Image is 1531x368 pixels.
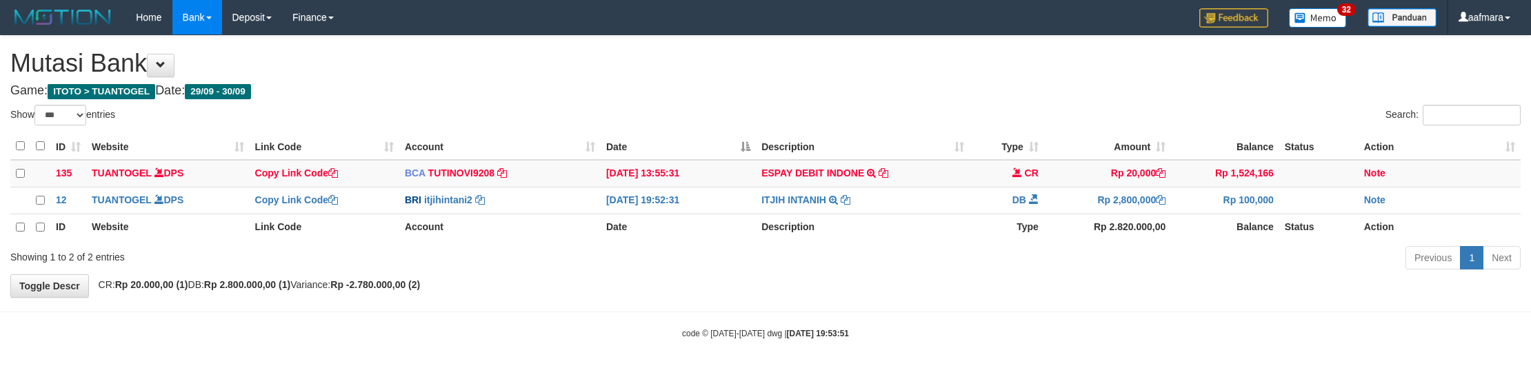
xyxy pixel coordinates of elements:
a: Toggle Descr [10,274,89,298]
a: Next [1483,246,1521,269]
a: ESPAY DEBIT INDONE [761,167,864,178]
th: Status [1279,133,1359,160]
a: Copy Link Code [255,167,339,178]
th: Status [1279,214,1359,241]
th: Website: activate to sort column ascending [86,133,250,160]
img: MOTION_logo.png [10,7,115,28]
a: Copy Link Code [255,194,339,205]
strong: Rp 20.000,00 (1) [115,279,188,290]
span: ITOTO > TUANTOGEL [48,84,155,99]
a: Copy TUTINOVI9208 to clipboard [497,167,507,178]
strong: [DATE] 19:53:51 [787,329,849,338]
a: TUANTOGEL [92,194,152,205]
a: Copy Rp 2,800,000 to clipboard [1156,194,1165,205]
th: Type: activate to sort column ascending [970,133,1044,160]
img: Feedback.jpg [1199,8,1268,28]
td: Rp 20,000 [1044,160,1171,187]
span: 29/09 - 30/09 [185,84,251,99]
th: Action: activate to sort column ascending [1359,133,1521,160]
span: 32 [1337,3,1356,16]
th: ID [50,214,86,241]
th: Account: activate to sort column ascending [399,133,601,160]
small: code © [DATE]-[DATE] dwg | [682,329,849,338]
th: Action [1359,214,1521,241]
a: TUTINOVI9208 [428,167,494,178]
a: itjihintani2 [424,194,472,205]
th: Account [399,214,601,241]
a: Note [1364,194,1385,205]
th: Description [756,214,969,241]
th: Amount: activate to sort column ascending [1044,133,1171,160]
span: 12 [56,194,67,205]
span: 135 [56,167,72,178]
th: Rp 2.820.000,00 [1044,214,1171,241]
th: Date: activate to sort column descending [601,133,756,160]
a: TUANTOGEL [92,167,152,178]
th: Type [970,214,1044,241]
a: ITJIH INTANIH [761,194,826,205]
a: Copy ESPAY DEBIT INDONE to clipboard [879,167,888,178]
span: CR [1025,167,1039,178]
span: BRI [405,194,421,205]
a: Copy itjihintani2 to clipboard [475,194,485,205]
a: 1 [1460,246,1483,269]
h1: Mutasi Bank [10,50,1521,77]
a: Note [1364,167,1385,178]
select: Showentries [34,105,86,125]
td: [DATE] 19:52:31 [601,187,756,214]
td: [DATE] 13:55:31 [601,160,756,187]
th: ID: activate to sort column ascending [50,133,86,160]
td: Rp 100,000 [1171,187,1279,214]
a: Copy Rp 20,000 to clipboard [1156,167,1165,178]
th: Website [86,214,250,241]
img: panduan.png [1368,8,1437,27]
span: DB [1012,194,1026,205]
th: Link Code [250,214,399,241]
td: Rp 1,524,166 [1171,160,1279,187]
th: Description: activate to sort column ascending [756,133,969,160]
strong: Rp -2.780.000,00 (2) [330,279,420,290]
td: Rp 2,800,000 [1044,187,1171,214]
label: Search: [1385,105,1521,125]
img: Button%20Memo.svg [1289,8,1347,28]
td: DPS [86,160,250,187]
th: Date [601,214,756,241]
h4: Game: Date: [10,84,1521,98]
div: Showing 1 to 2 of 2 entries [10,245,628,264]
th: Balance [1171,133,1279,160]
a: Copy ITJIH INTANIH to clipboard [841,194,850,205]
span: BCA [405,167,426,178]
label: Show entries [10,105,115,125]
input: Search: [1423,105,1521,125]
th: Balance [1171,214,1279,241]
a: Previous [1405,246,1461,269]
strong: Rp 2.800.000,00 (1) [204,279,290,290]
span: CR: DB: Variance: [92,279,421,290]
td: DPS [86,187,250,214]
th: Link Code: activate to sort column ascending [250,133,399,160]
